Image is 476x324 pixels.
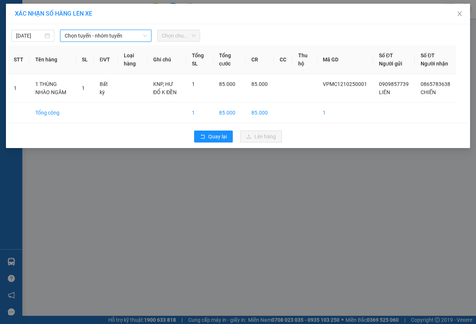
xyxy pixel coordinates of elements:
button: Close [449,4,470,25]
th: SL [76,45,94,74]
span: Số ĐT [379,52,393,58]
th: Mã GD [317,45,373,74]
span: Chọn chuyến [162,30,196,41]
td: 1 [186,103,213,123]
span: Quay lại [208,132,227,141]
td: 85.000 [213,103,245,123]
span: 1 [82,85,85,91]
span: 85.000 [251,81,268,87]
input: 12/10/2025 [16,32,43,40]
span: KNP, HƯ ĐỔ K ĐỀN [153,81,177,95]
th: Tổng cước [213,45,245,74]
span: 0909857739 [379,81,409,87]
th: CC [274,45,292,74]
span: 1 [192,81,195,87]
td: Bất kỳ [94,74,118,103]
th: STT [8,45,29,74]
th: CR [245,45,274,74]
span: Số ĐT [421,52,435,58]
span: down [143,33,147,38]
span: Chọn tuyến - nhóm tuyến [65,30,147,41]
td: 1 [8,74,29,103]
th: ĐVT [94,45,118,74]
th: Loại hàng [118,45,147,74]
th: Tổng SL [186,45,213,74]
td: 85.000 [245,103,274,123]
th: Tên hàng [29,45,76,74]
span: CHIẾN [421,89,436,95]
span: Người gửi [379,61,402,67]
th: Thu hộ [292,45,317,74]
span: XÁC NHẬN SỐ HÀNG LÊN XE [15,10,92,17]
span: VPMC1210250001 [323,81,367,87]
button: rollbackQuay lại [194,131,233,142]
span: 0865783638 [421,81,450,87]
td: Tổng cộng [29,103,76,123]
span: Người nhận [421,61,448,67]
span: rollback [200,134,205,140]
button: uploadLên hàng [240,131,282,142]
span: LIÊN [379,89,390,95]
td: 1 THÙNG NHÀO NGÂM [29,74,76,103]
th: Ghi chú [147,45,186,74]
td: 1 [317,103,373,123]
span: close [457,11,463,17]
span: 85.000 [219,81,235,87]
